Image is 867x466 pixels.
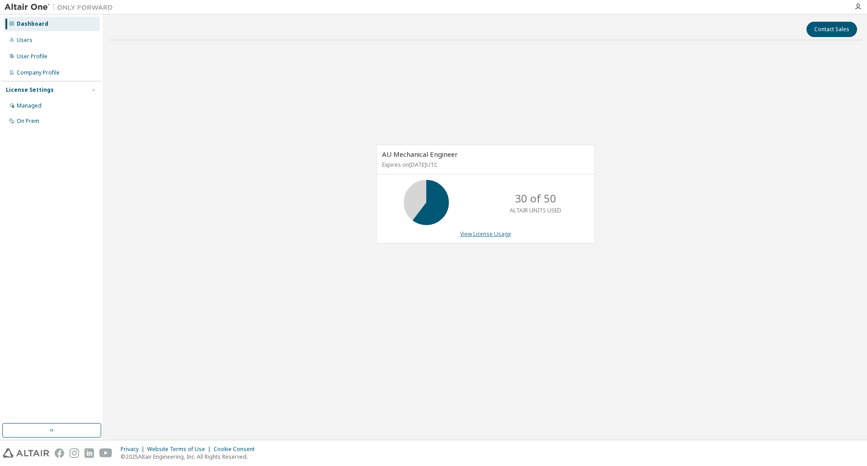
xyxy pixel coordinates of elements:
[70,448,79,458] img: instagram.svg
[460,230,511,238] a: View License Usage
[17,69,60,76] div: Company Profile
[3,448,49,458] img: altair_logo.svg
[55,448,64,458] img: facebook.svg
[510,207,561,214] p: ALTAIR UNITS USED
[121,453,260,461] p: © 2025 Altair Engineering, Inc. All Rights Reserved.
[17,53,47,60] div: User Profile
[5,3,117,12] img: Altair One
[121,446,147,453] div: Privacy
[17,118,39,125] div: On Prem
[382,150,458,159] span: AU Mechanical Engineer
[17,37,33,44] div: Users
[382,161,587,169] p: Expires on [DATE] UTC
[99,448,112,458] img: youtube.svg
[17,20,48,28] div: Dashboard
[147,446,214,453] div: Website Terms of Use
[17,102,42,109] div: Managed
[84,448,94,458] img: linkedin.svg
[515,191,556,206] p: 30 of 50
[6,86,54,94] div: License Settings
[214,446,260,453] div: Cookie Consent
[806,22,857,37] button: Contact Sales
